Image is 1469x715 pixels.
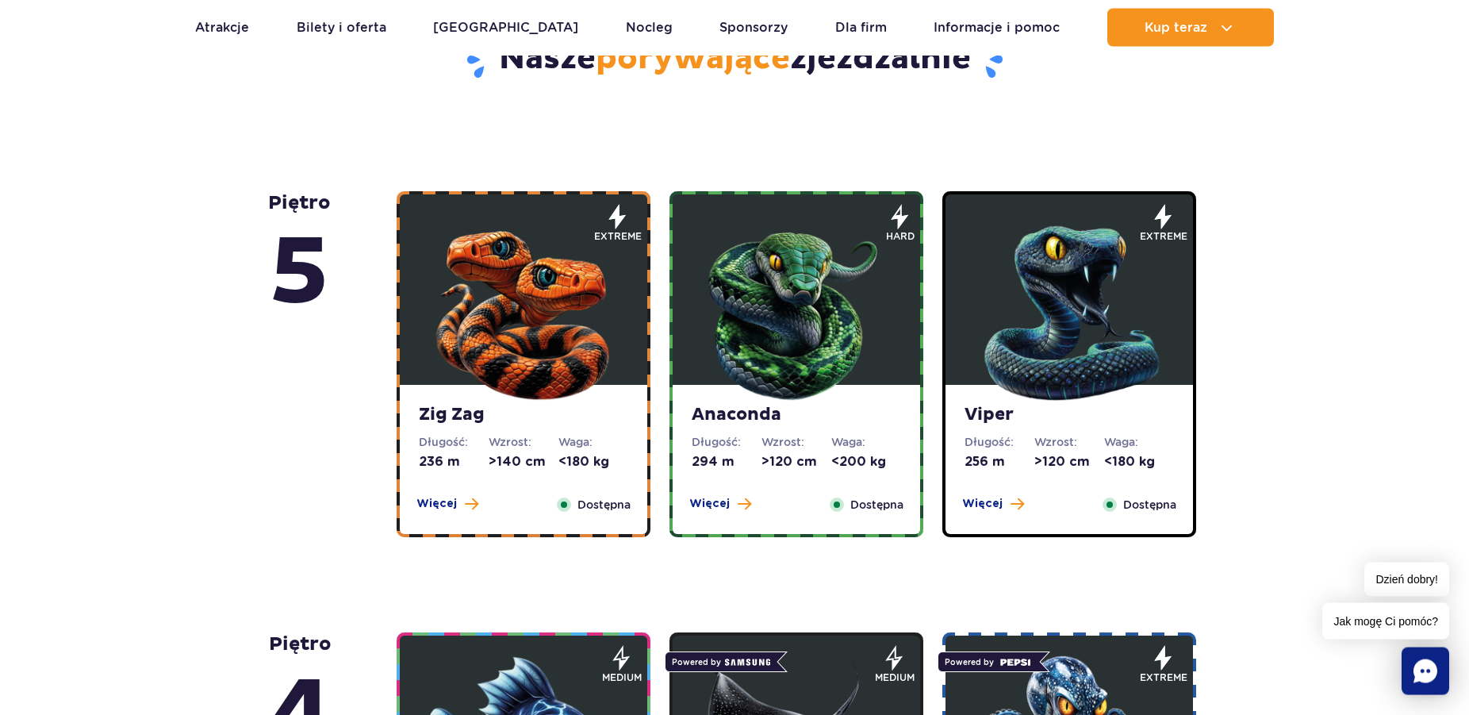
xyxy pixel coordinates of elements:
dt: Wzrost: [761,434,831,450]
h2: Nasze zjeżdżalnie [270,39,1199,80]
span: medium [602,671,642,685]
dd: 294 m [692,453,761,471]
span: Dzień dobry! [1364,563,1449,597]
img: 683e9da1f380d703171350.png [974,214,1164,405]
span: hard [886,229,915,244]
a: Nocleg [626,9,673,47]
strong: piętro [268,191,331,333]
span: extreme [1140,229,1187,244]
a: Bilety i oferta [297,9,386,47]
a: Informacje i pomoc [934,9,1060,47]
span: Kup teraz [1145,21,1207,35]
dd: <180 kg [1104,453,1174,471]
a: [GEOGRAPHIC_DATA] [433,9,578,47]
div: Chat [1402,648,1449,695]
button: Kup teraz [1107,9,1274,47]
dt: Długość: [419,434,489,450]
strong: Zig Zag [419,404,628,426]
img: 683e9d18e24cb188547945.png [428,214,619,405]
span: Dostępna [1123,496,1176,513]
span: extreme [1140,671,1187,685]
button: Więcej [416,496,478,512]
dd: >140 cm [489,453,558,471]
span: extreme [594,229,642,244]
strong: Anaconda [692,404,901,426]
span: medium [875,671,915,685]
dd: <180 kg [558,453,628,471]
dt: Waga: [831,434,901,450]
span: Powered by [665,652,777,672]
button: Więcej [689,496,751,512]
span: Więcej [962,496,1003,512]
dd: 236 m [419,453,489,471]
a: Atrakcje [195,9,249,47]
span: porywające [596,39,790,79]
dt: Długość: [692,434,761,450]
button: Więcej [962,496,1024,512]
dd: <200 kg [831,453,901,471]
span: Jak mogę Ci pomóc? [1322,603,1449,640]
span: Więcej [416,496,457,512]
dt: Waga: [558,434,628,450]
a: Dla firm [835,9,887,47]
span: Powered by [938,652,1040,672]
dd: 256 m [965,453,1034,471]
img: 683e9d7f6dccb324111516.png [701,214,892,405]
dt: Wzrost: [489,434,558,450]
dd: >120 cm [1034,453,1104,471]
span: 5 [268,215,331,333]
span: Więcej [689,496,730,512]
span: Dostępna [577,496,631,513]
a: Sponsorzy [719,9,788,47]
dt: Waga: [1104,434,1174,450]
strong: Viper [965,404,1174,426]
dt: Długość: [965,434,1034,450]
dd: >120 cm [761,453,831,471]
dt: Wzrost: [1034,434,1104,450]
span: Dostępna [850,496,903,513]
